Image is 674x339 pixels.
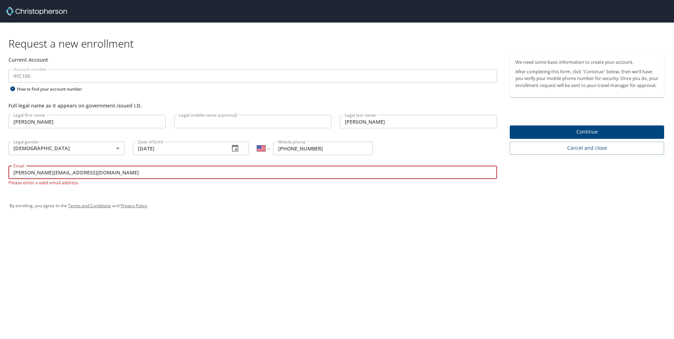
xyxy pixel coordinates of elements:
[8,85,97,93] div: How to find your account number
[510,142,664,155] button: Cancel and close
[10,197,664,215] div: By enrolling, you agree to the and .
[273,142,373,155] input: Enter phone number
[8,102,497,109] div: Full legal name as it appears on government-issued I.D.
[515,144,658,153] span: Cancel and close
[121,203,147,209] a: Privacy Policy
[68,203,111,209] a: Terms and Conditions
[515,128,658,136] span: Continue
[8,56,497,63] div: Current Account
[515,68,658,89] p: After completing this form, click "Continue" below, then we'll have you verify your mobile phone ...
[133,142,224,155] input: MM/DD/YYYY
[510,125,664,139] button: Continue
[8,142,124,155] div: [DEMOGRAPHIC_DATA]
[515,59,658,66] p: We need some basic information to create your account.
[8,179,497,186] p: Please enter a valid email address
[8,37,670,50] h1: Request a new enrollment
[6,7,67,16] img: cbt logo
